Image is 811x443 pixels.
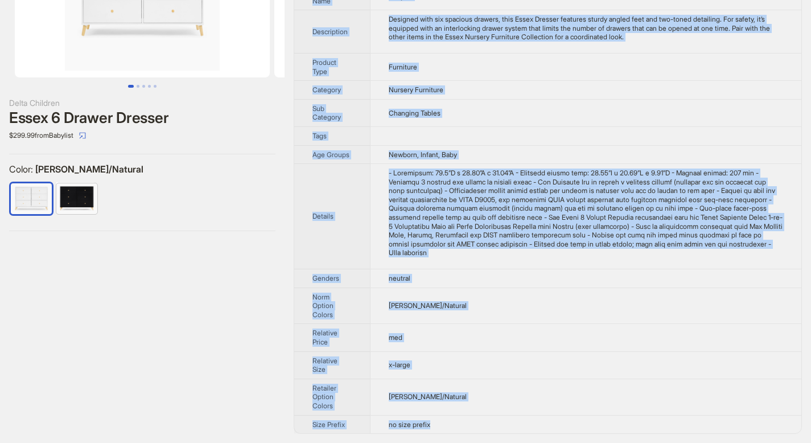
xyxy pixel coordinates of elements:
span: Relative Size [312,356,337,374]
span: Genders [312,274,339,282]
span: Changing Tables [389,109,441,117]
div: Designed with six spacious drawers, this Essex Dresser features sturdy angled feet and two-toned ... [389,15,783,42]
button: Go to slide 2 [137,85,139,88]
span: Tags [312,132,327,140]
span: Category [312,85,341,94]
span: [PERSON_NAME]/Natural [389,392,467,401]
div: $299.99 from Babylist [9,126,275,145]
div: Delta Children [9,97,275,109]
span: no size prefix [389,420,430,429]
span: select [79,132,86,139]
span: [PERSON_NAME]/Natural [389,301,467,310]
span: Color : [9,163,35,175]
label: available [56,182,97,213]
img: Black/Natural [56,183,97,214]
span: Newborn, Infant, Baby [389,150,457,159]
span: Age Groups [312,150,349,159]
button: Go to slide 4 [148,85,151,88]
span: Norm Option Colors [312,293,334,319]
span: Description [312,27,348,36]
span: Nursery Furniture [389,85,443,94]
span: Product Type [312,58,336,76]
span: neutral [389,274,410,282]
span: Retailer Option Colors [312,384,336,410]
span: Sub Category [312,104,341,122]
span: Details [312,212,334,220]
span: med [389,333,402,342]
span: Size Prefix [312,420,345,429]
img: Bianca White/Natural [11,183,52,214]
div: Essex 6 Drawer Dresser [9,109,275,126]
span: Furniture [389,63,417,71]
span: x-large [389,360,410,369]
span: Relative Price [312,329,337,346]
button: Go to slide 1 [128,85,134,88]
button: Go to slide 3 [142,85,145,88]
div: - Dimensions: 47.5”W x 33.75”H x 19.75”D - Interior drawer size: 20.75”W x 13.50”D x 4.75”H - Pro... [389,169,783,257]
span: [PERSON_NAME]/Natural [35,163,143,175]
label: available [11,182,52,213]
button: Go to slide 5 [154,85,157,88]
